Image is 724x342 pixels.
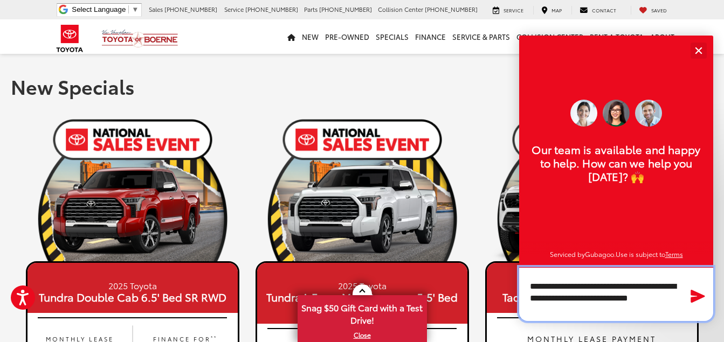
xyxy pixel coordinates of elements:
span: Serviced by [550,249,585,259]
a: About [647,19,678,54]
button: Close [687,39,710,62]
img: Toyota [50,21,90,56]
span: Saved [651,6,667,13]
span: Service [224,5,244,13]
span: Collision Center [378,5,423,13]
img: Vic Vaughan Toyota of Boerne [101,29,178,48]
a: Select Language​ [72,5,139,13]
span: Parts [304,5,318,13]
a: New [299,19,322,54]
a: Service & Parts: Opens in a new tab [449,19,513,54]
a: Gubagoo. [585,249,616,259]
a: Map [533,6,570,15]
a: My Saved Vehicles [631,6,675,15]
span: [PHONE_NUMBER] [425,5,478,13]
button: Send Message [686,285,709,308]
img: Operator 3 [635,100,662,127]
span: Select Language [72,5,126,13]
span: [PHONE_NUMBER] [245,5,298,13]
span: [PHONE_NUMBER] [164,5,217,13]
img: 25_Tundra_Capstone_Red_Left [26,162,239,268]
img: Operator 2 [570,100,597,127]
small: 2025 Toyota [489,279,694,291]
span: Map [551,6,562,13]
a: Terms [665,249,683,259]
span: Tundra Double Cab 6.5' Bed SR RWD [30,291,235,302]
h1: New Specials [11,75,713,97]
span: ▼ [132,5,139,13]
span: ​ [128,5,129,13]
span: Sales [149,5,163,13]
small: 2025 Toyota [260,279,465,291]
a: Specials [373,19,412,54]
a: Pre-Owned [322,19,373,54]
span: Tacoma Double Cab 5'Bed SR RWD [489,291,694,302]
a: Collision Center [513,19,587,54]
img: Operator 1 [603,100,630,127]
a: Rent a Toyota [587,19,647,54]
span: [PHONE_NUMBER] [319,5,372,13]
span: Use is subject to [616,249,665,259]
img: 25_Tacoma_TRD_Pro_Ice_Cap_Black_Roof_Left [485,162,699,268]
span: Contact [592,6,616,13]
img: 25_Tundra_Capstone_White_Left [256,162,469,268]
a: Finance [412,19,449,54]
a: Contact [571,6,624,15]
small: 2025 Toyota [30,279,235,291]
span: Snag $50 Gift Card with a Test Drive! [299,296,426,329]
p: Our team is available and happy to help. How can we help you [DATE]? 🙌 [530,143,702,183]
span: Service [504,6,523,13]
img: 19_1754410595.png [26,116,239,261]
img: 19_1754410595.png [485,116,699,261]
a: Home [284,19,299,54]
img: 19_1754410595.png [256,116,469,261]
a: Service [485,6,532,15]
span: Tundra i-Force Max Crewmax 5.5' Bed SR5 RWD [260,291,465,313]
textarea: Type your message [519,267,713,321]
